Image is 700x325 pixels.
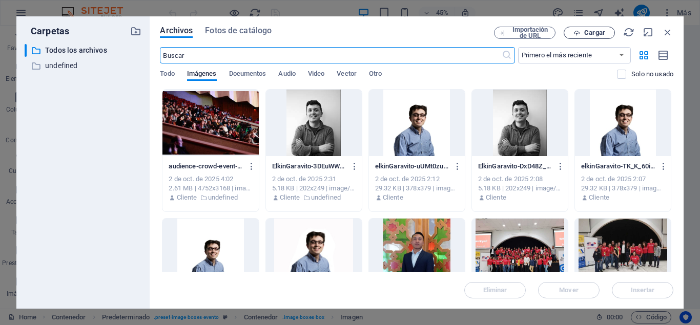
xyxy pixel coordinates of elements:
[581,162,655,171] p: elkinGaravito-TK_K_60ifMTa3ZlnGjL3Cg.jpg
[478,184,562,193] div: 5.18 KB | 202x249 | image/jpeg
[272,175,356,184] div: 2 de oct. de 2025 2:31
[280,193,300,202] p: Cliente
[208,193,238,202] p: undefined
[160,47,501,63] input: Buscar
[581,175,665,184] div: 2 de oct. de 2025 2:07
[375,175,459,184] div: 2 de oct. de 2025 2:12
[584,30,605,36] span: Cargar
[631,70,673,79] p: Solo muestra los archivos que no están usándose en el sitio web. Los archivos añadidos durante es...
[177,193,197,202] p: Cliente
[130,26,141,37] i: Crear carpeta
[383,193,403,202] p: Cliente
[169,184,252,193] div: 2.61 MB | 4752x3168 | image/jpeg
[311,193,341,202] p: undefined
[272,193,356,202] div: Por: Cliente | Carpeta: undefined
[375,184,459,193] div: 29.32 KB | 378x379 | image/jpeg
[205,25,272,37] span: Fotos de catálogo
[337,68,357,82] span: Vector
[25,59,141,72] div: undefined
[169,175,252,184] div: 2 de oct. de 2025 4:02
[45,60,123,72] p: undefined
[25,44,27,57] div: ​
[486,193,506,202] p: Cliente
[25,25,69,38] p: Carpetas
[169,162,243,171] p: audience-crowd-event-301987-zFXYi5I4obIGAe3xM0EliQ.jpg
[160,25,193,37] span: Archivos
[272,162,346,171] p: ElkinGaravito-3DEuWW8NHVSox3MHkECBWA.jpeg
[278,68,295,82] span: Audio
[45,45,123,56] p: Todos los archivos
[169,193,252,202] div: Por: Cliente | Carpeta: undefined
[369,68,382,82] span: Otro
[623,27,634,38] i: Volver a cargar
[509,27,551,39] span: Importación de URL
[229,68,266,82] span: Documentos
[308,68,324,82] span: Video
[375,162,449,171] p: elkinGaravito-uUMt0zuZu4PCJ6MJY85Akw.jpg
[581,184,665,193] div: 29.32 KB | 378x379 | image/jpeg
[187,68,217,82] span: Imágenes
[643,27,654,38] i: Minimizar
[478,162,552,171] p: ElkinGaravito-DxD48Z_Z3kgpLXJyAwisrQ.jpeg
[564,27,615,39] button: Cargar
[272,184,356,193] div: 5.18 KB | 202x249 | image/jpeg
[662,27,673,38] i: Cerrar
[494,27,555,39] button: Importación de URL
[589,193,609,202] p: Cliente
[160,68,174,82] span: Todo
[478,175,562,184] div: 2 de oct. de 2025 2:08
